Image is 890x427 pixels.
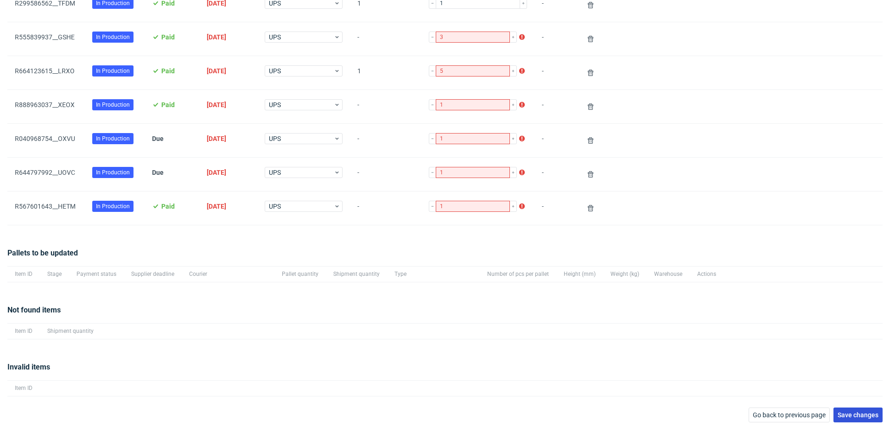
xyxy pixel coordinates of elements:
span: Weight (kg) [610,270,639,278]
span: Go back to previous page [753,412,826,418]
span: - [357,203,414,214]
div: Pallets to be updated [7,248,883,266]
span: Type [394,270,472,278]
span: In Production [96,168,130,177]
span: In Production [96,101,130,109]
span: UPS [269,134,334,143]
span: Supplier deadline [131,270,174,278]
span: UPS [269,66,334,76]
span: Number of pcs per pallet [487,270,549,278]
span: - [357,169,414,180]
span: [DATE] [207,101,226,108]
span: Paid [161,203,175,210]
span: UPS [269,202,334,211]
div: Invalid items [7,362,883,380]
span: - [542,101,570,112]
span: Due [152,169,164,176]
span: - [542,169,570,180]
span: Stage [47,270,62,278]
span: In Production [96,202,130,210]
span: Shipment quantity [47,327,94,335]
span: UPS [269,100,334,109]
span: Pallet quantity [282,270,318,278]
a: R644797992__UOVC [15,169,75,176]
span: Courier [189,270,267,278]
button: Go back to previous page [749,408,830,422]
span: [DATE] [207,169,226,176]
span: - [357,33,414,45]
span: Payment status [76,270,116,278]
span: [DATE] [207,135,226,142]
span: [DATE] [207,203,226,210]
span: [DATE] [207,33,226,41]
span: Save changes [838,412,878,418]
span: - [542,33,570,45]
span: UPS [269,32,334,42]
span: In Production [96,134,130,143]
span: Due [152,135,164,142]
span: UPS [269,168,334,177]
span: Shipment quantity [333,270,380,278]
span: 1 [357,67,414,78]
a: R664123615__LRXO [15,67,75,75]
a: R040968754__OXVU [15,135,75,142]
a: R567601643__HETM [15,203,76,210]
span: [DATE] [207,67,226,75]
div: Not found items [7,305,883,323]
a: R888963037__XEOX [15,101,75,108]
span: Item ID [15,270,32,278]
span: Item ID [15,327,32,335]
span: Paid [161,67,175,75]
span: - [542,135,570,146]
span: In Production [96,67,130,75]
span: Warehouse [654,270,682,278]
span: - [357,101,414,112]
a: R555839937__GSHE [15,33,75,41]
span: Paid [161,101,175,108]
span: Actions [697,270,716,278]
span: - [542,67,570,78]
span: In Production [96,33,130,41]
span: - [542,203,570,214]
span: - [357,135,414,146]
span: Height (mm) [564,270,596,278]
button: Save changes [833,408,883,422]
span: Item ID [15,384,32,392]
span: Paid [161,33,175,41]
